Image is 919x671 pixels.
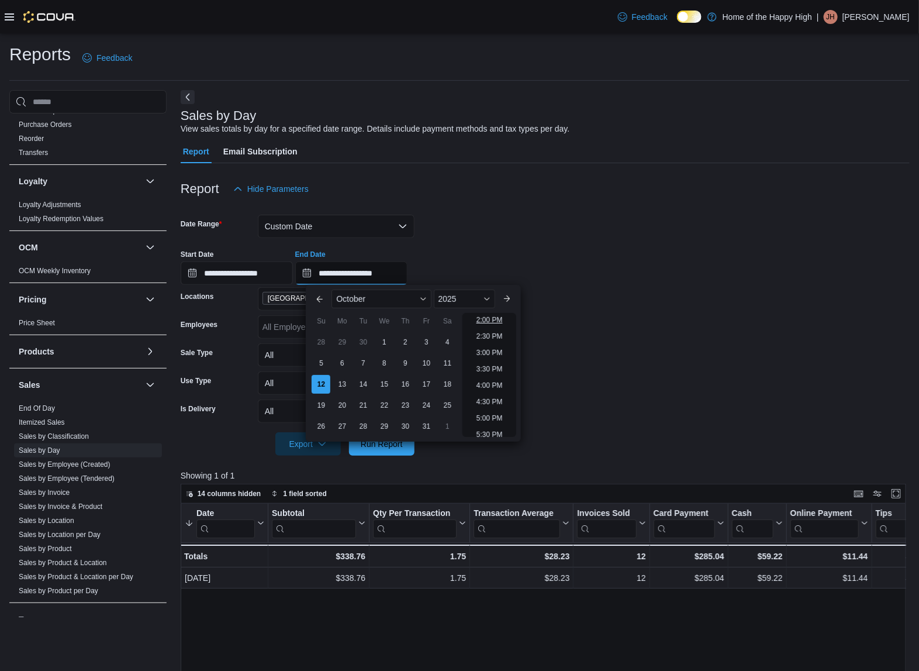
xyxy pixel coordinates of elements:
[19,559,107,567] a: Sales by Product & Location
[790,572,868,586] div: $11.44
[375,333,393,352] div: day-1
[19,135,44,143] a: Reorder
[577,572,645,586] div: 12
[262,292,374,305] span: Sylvan Lake - Hewlett Park Landing - Fire & Flower
[577,508,645,538] button: Invoices Sold
[19,346,54,357] h3: Products
[434,290,495,308] div: Button. Open the year selector. 2025 is currently selected.
[181,219,222,229] label: Date Range
[9,198,167,230] div: Loyalty
[272,508,356,519] div: Subtotal
[312,312,330,331] div: Su
[732,508,773,538] div: Cash
[375,417,393,436] div: day-29
[19,379,141,391] button: Sales
[310,290,329,308] button: Previous Month
[295,250,326,259] label: End Date
[396,333,414,352] div: day-2
[19,201,81,209] a: Loyalty Adjustments
[183,140,209,163] span: Report
[889,487,903,501] button: Enter fullscreen
[438,333,457,352] div: day-4
[790,508,859,519] div: Online Payment
[852,487,866,501] button: Keyboard shortcuts
[19,502,102,511] span: Sales by Invoice & Product
[438,312,457,331] div: Sa
[19,488,70,497] span: Sales by Invoice
[19,404,55,412] a: End Of Day
[19,446,60,455] a: Sales by Day
[19,294,141,305] button: Pricing
[732,508,783,538] button: Cash
[181,470,914,481] p: Showing 1 of 1
[19,460,110,469] a: Sales by Employee (Created)
[396,396,414,415] div: day-23
[185,572,264,586] div: [DATE]
[247,183,309,195] span: Hide Parameters
[613,5,672,29] a: Feedback
[790,508,859,538] div: Online Payment
[272,549,365,563] div: $338.76
[417,333,436,352] div: day-3
[181,404,216,414] label: Is Delivery
[229,177,313,201] button: Hide Parameters
[438,375,457,394] div: day-18
[354,417,372,436] div: day-28
[272,508,365,538] button: Subtotal
[396,375,414,394] div: day-16
[438,396,457,415] div: day-25
[417,396,436,415] div: day-24
[790,549,868,563] div: $11.44
[181,487,266,501] button: 14 columns hidden
[417,312,436,331] div: Fr
[349,432,414,456] button: Run Report
[732,572,783,586] div: $59.22
[282,432,334,456] span: Export
[375,396,393,415] div: day-22
[354,375,372,394] div: day-14
[474,549,569,563] div: $28.23
[354,396,372,415] div: day-21
[181,182,219,196] h3: Report
[196,508,255,538] div: Date
[143,293,157,307] button: Pricing
[472,329,507,343] li: 2:30 PM
[198,489,261,498] span: 14 columns hidden
[295,261,407,285] input: Press the down key to enter a popover containing a calendar. Press the escape key to close the po...
[331,290,431,308] div: Button. Open the month selector. October is currently selected.
[23,11,75,23] img: Cova
[790,508,868,538] button: Online Payment
[19,558,107,567] span: Sales by Product & Location
[462,313,516,437] ul: Time
[333,312,351,331] div: Mo
[472,428,507,442] li: 5:30 PM
[196,508,255,519] div: Date
[336,294,365,304] span: October
[19,474,115,483] span: Sales by Employee (Tendered)
[417,375,436,394] div: day-17
[19,530,101,539] span: Sales by Location per Day
[19,488,70,497] a: Sales by Invoice
[272,508,356,538] div: Subtotal
[9,264,167,283] div: OCM
[817,10,819,24] p: |
[181,320,217,329] label: Employees
[19,149,48,157] a: Transfers
[333,417,351,436] div: day-27
[19,516,74,525] span: Sales by Location
[474,508,569,538] button: Transaction Average
[373,508,457,519] div: Qty Per Transaction
[842,10,910,24] p: [PERSON_NAME]
[438,417,457,436] div: day-1
[472,346,507,360] li: 3:00 PM
[333,396,351,415] div: day-20
[143,240,157,254] button: OCM
[472,313,507,327] li: 2:00 PM
[354,354,372,373] div: day-7
[375,312,393,331] div: We
[181,250,214,259] label: Start Date
[19,215,103,223] a: Loyalty Redemption Values
[19,379,40,391] h3: Sales
[272,572,365,586] div: $338.76
[19,573,133,581] a: Sales by Product & Location per Day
